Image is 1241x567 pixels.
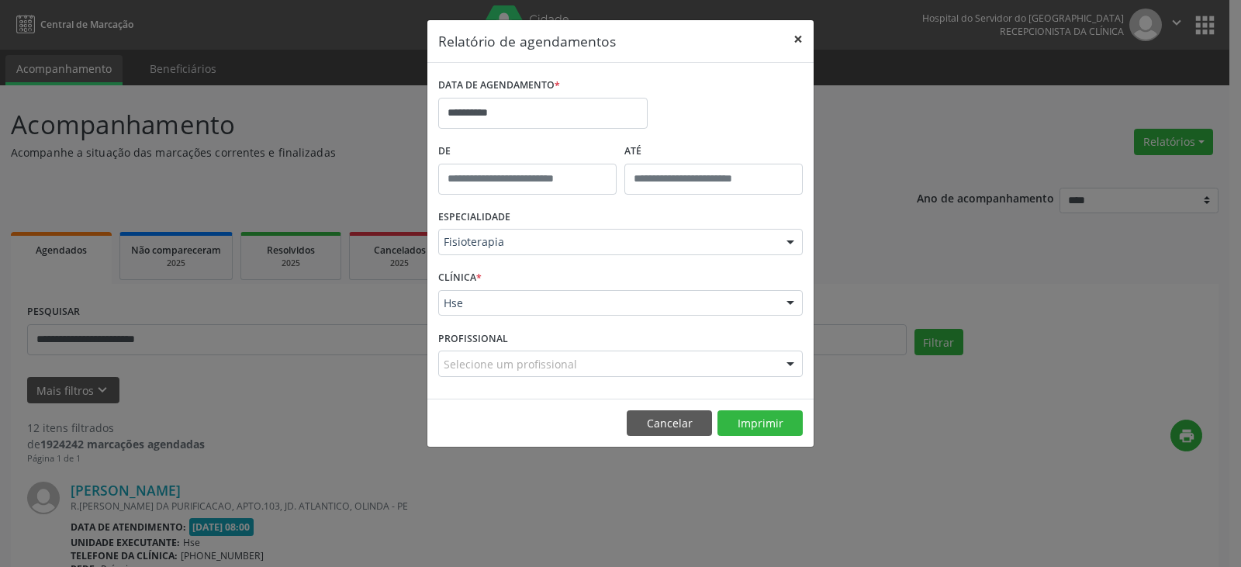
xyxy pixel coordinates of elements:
[438,327,508,351] label: PROFISSIONAL
[717,410,803,437] button: Imprimir
[438,140,617,164] label: De
[783,20,814,58] button: Close
[438,74,560,98] label: DATA DE AGENDAMENTO
[444,296,771,311] span: Hse
[444,356,577,372] span: Selecione um profissional
[627,410,712,437] button: Cancelar
[438,206,510,230] label: ESPECIALIDADE
[438,31,616,51] h5: Relatório de agendamentos
[444,234,771,250] span: Fisioterapia
[624,140,803,164] label: ATÉ
[438,266,482,290] label: CLÍNICA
